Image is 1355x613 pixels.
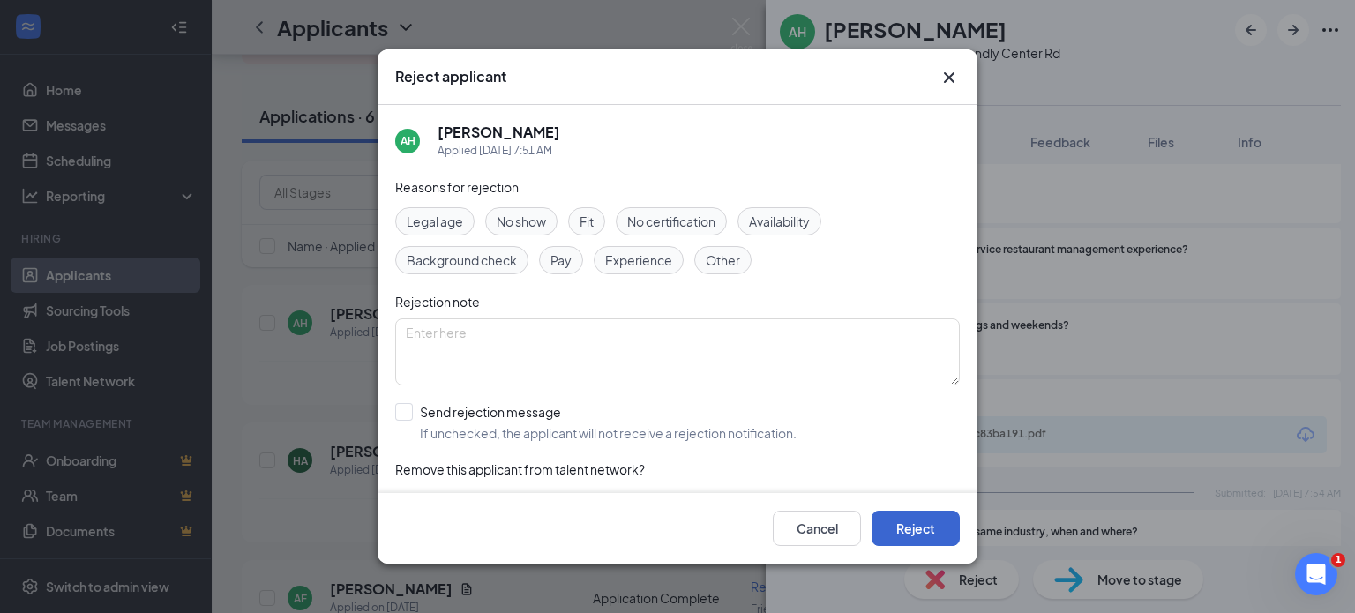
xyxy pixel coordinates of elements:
[749,212,810,231] span: Availability
[627,212,715,231] span: No certification
[580,212,594,231] span: Fit
[1295,553,1337,595] iframe: Intercom live chat
[872,511,960,546] button: Reject
[438,123,560,142] h5: [PERSON_NAME]
[550,250,572,270] span: Pay
[438,142,560,160] div: Applied [DATE] 7:51 AM
[395,294,480,310] span: Rejection note
[395,179,519,195] span: Reasons for rejection
[407,212,463,231] span: Legal age
[706,250,740,270] span: Other
[1331,553,1345,567] span: 1
[401,133,415,148] div: AH
[407,250,517,270] span: Background check
[395,67,506,86] h3: Reject applicant
[939,67,960,88] button: Close
[497,212,546,231] span: No show
[939,67,960,88] svg: Cross
[773,511,861,546] button: Cancel
[605,250,672,270] span: Experience
[395,461,645,477] span: Remove this applicant from talent network?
